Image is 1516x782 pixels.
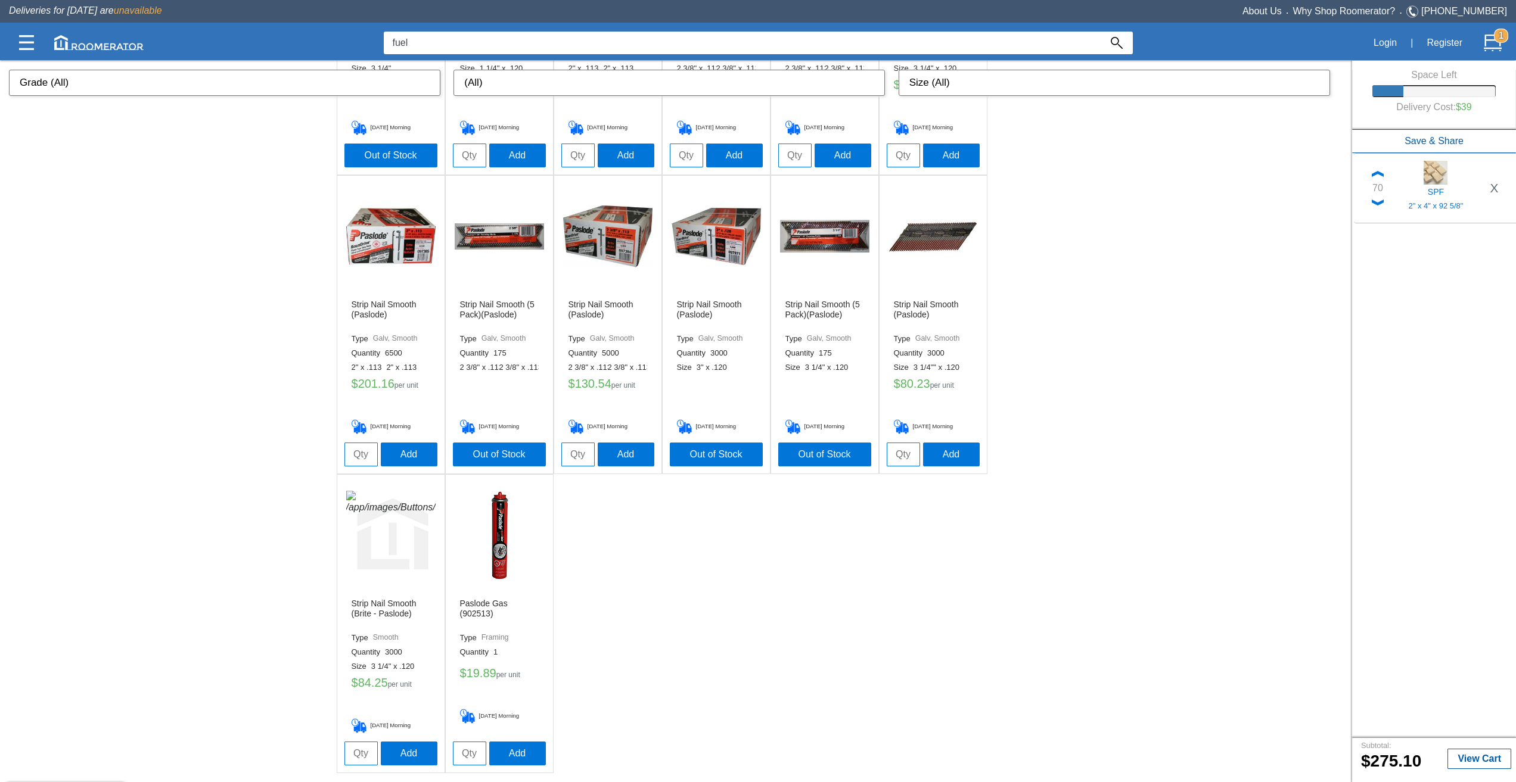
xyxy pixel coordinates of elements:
[1361,752,1421,770] b: 275.10
[710,348,732,358] label: 3000
[352,676,430,694] h5: 84.25
[915,334,960,344] label: Galv, Smooth
[352,718,430,733] h5: [DATE] Morning
[1447,749,1511,769] button: View Cart
[352,676,358,689] label: $
[923,144,980,167] button: Add
[785,419,864,434] h5: [DATE] Morning
[481,633,509,643] label: Framing
[568,363,608,372] label: 2 3/8" x .113
[672,192,761,281] img: /app/images/Buttons/favicon.jpg
[9,5,162,15] span: Deliveries for [DATE] are
[670,144,703,167] input: Qty
[384,32,1101,54] input: Search...?
[930,382,954,390] label: per unit
[887,144,920,167] input: Qty
[460,419,479,434] img: Delivery_Cart.png
[785,120,804,135] img: Delivery_Cart.png
[677,419,756,434] h5: [DATE] Morning
[386,363,421,372] label: 2" x .113
[352,419,371,434] img: Delivery_Cart.png
[568,419,588,434] img: Delivery_Cart.png
[894,120,913,135] img: Delivery_Cart.png
[785,419,804,434] img: Delivery_Cart.png
[1282,10,1293,15] span: •
[568,334,590,344] label: Type
[460,666,539,684] h5: 19.89
[493,647,502,657] label: 1
[460,599,539,628] h6: Paslode Gas (902513)
[677,120,756,135] h5: [DATE] Morning
[1389,161,1483,216] a: SPF2" x 4" x 92 5/8"
[677,348,710,358] label: Quantity
[807,334,852,344] label: Galv, Smooth
[1242,6,1282,16] a: About Us
[460,348,493,358] label: Quantity
[914,363,964,372] label: 3 1/4"" x .120
[373,633,399,643] label: Smooth
[1352,129,1516,153] button: Save & Share
[568,348,602,358] label: Quantity
[815,144,871,167] button: Add
[785,300,864,329] h6: Strip Nail Smooth (5 Pack)(Paslode)
[894,419,913,434] img: Delivery_Cart.png
[670,443,763,466] button: Out of Stock
[460,633,481,643] label: Type
[1403,30,1420,56] div: |
[460,419,539,434] h5: [DATE] Morning
[455,192,544,281] img: /app/images/Buttons/favicon.jpg
[1372,200,1384,205] img: Down_Chevron.png
[114,5,162,15] span: unavailable
[352,599,430,628] h6: Strip Nail Smooth (Brite - Paslode)
[894,348,927,358] label: Quantity
[677,120,696,135] img: Delivery_Cart.png
[819,348,837,358] label: 175
[352,120,430,135] h5: [DATE] Morning
[352,120,371,135] img: Delivery_Cart.png
[352,348,385,358] label: Quantity
[1372,181,1383,195] div: 70
[677,334,698,344] label: Type
[561,144,595,167] input: Qty
[778,443,871,466] button: Out of Stock
[563,192,653,281] img: /app/images/Buttons/favicon.jpg
[1484,34,1502,52] img: Cart.svg
[602,348,624,358] label: 5000
[489,144,546,167] button: Add
[453,144,486,167] input: Qty
[460,120,479,135] img: Delivery_Cart.png
[1111,37,1123,49] img: Search_Icon.svg
[460,120,539,135] h5: [DATE] Morning
[352,718,371,733] img: Delivery_Cart.png
[346,491,436,580] img: /app/images/Buttons/favicon.jpg
[460,363,499,372] label: 2 3/8" x .113
[1372,70,1495,80] h6: Space Left
[598,443,654,466] button: Add
[894,377,900,390] label: $
[460,334,481,344] label: Type
[894,334,915,344] label: Type
[611,382,635,390] label: per unit
[887,443,920,466] input: Qty
[1483,178,1506,198] button: X
[460,647,493,657] label: Quantity
[344,742,378,765] input: Qty
[499,363,539,372] label: 2 3/8" x .113
[1494,29,1508,43] strong: 1
[697,363,732,372] label: 3" x .120
[1406,4,1421,19] img: Telephone.svg
[698,334,743,344] label: Galv, Smooth
[1458,753,1501,764] b: View Cart
[894,419,973,434] h5: [DATE] Morning
[785,120,864,135] h5: [DATE] Morning
[568,419,647,434] h5: [DATE] Morning
[460,300,539,329] h6: Strip Nail Smooth (5 Pack)(Paslode)
[496,671,520,679] label: per unit
[453,742,486,765] input: Qty
[453,443,546,466] button: Out of Stock
[677,419,696,434] img: Delivery_Cart.png
[385,348,407,358] label: 6500
[1398,201,1474,211] h5: 2" x 4" x 92 5/8"
[598,144,654,167] button: Add
[568,300,647,329] h6: Strip Nail Smooth (Paslode)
